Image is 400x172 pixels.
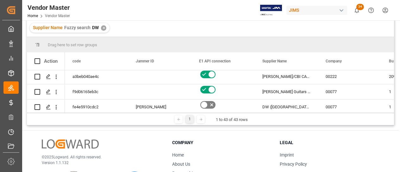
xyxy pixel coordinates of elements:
[318,99,381,114] div: 00077
[44,58,58,64] div: Action
[286,6,347,15] div: JIMS
[42,160,156,166] p: Version 1.1.132
[64,25,91,30] span: Fuzzy search
[136,59,154,63] span: Jammer ID
[172,152,184,157] a: Home
[27,69,65,84] div: Press SPACE to select this row.
[65,99,128,114] div: fe4e5910cdc2
[186,115,194,123] div: 1
[48,42,97,47] span: Drag here to set row groups
[286,4,350,16] button: JIMS
[216,117,248,123] div: 1 to 43 of 43 rows
[172,162,190,167] a: About Us
[280,162,307,167] a: Privacy Policy
[350,3,364,17] button: show 34 new notifications
[101,25,106,31] div: ✕
[318,84,381,99] div: 00077
[255,99,318,114] div: DW ([GEOGRAPHIC_DATA])
[136,100,184,114] div: [PERSON_NAME]
[65,69,128,84] div: a3beb040ae4c
[172,139,272,146] h3: Company
[28,14,38,18] a: Home
[260,5,282,16] img: Exertis%20JAM%20-%20Email%20Logo.jpg_1722504956.jpg
[72,59,81,63] span: code
[92,25,99,30] span: DW
[42,139,99,149] img: Logward Logo
[280,139,379,146] h3: Legal
[27,99,65,115] div: Press SPACE to select this row.
[27,84,65,99] div: Press SPACE to select this row.
[28,3,70,12] div: Vendor Master
[255,69,318,84] div: [PERSON_NAME]/CBI CABLES (T)
[280,152,294,157] a: Imprint
[65,84,128,99] div: f9d06165eb3c
[33,25,63,30] span: Supplier Name
[262,59,287,63] span: Supplier Name
[326,59,342,63] span: Company
[42,154,156,160] p: © 2025 Logward. All rights reserved.
[318,69,381,84] div: 00222
[356,4,364,10] span: 34
[199,59,231,63] span: E1 API connection
[255,84,318,99] div: [PERSON_NAME] Guitars (Indo PT Wildwood)
[364,3,378,17] button: Help Center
